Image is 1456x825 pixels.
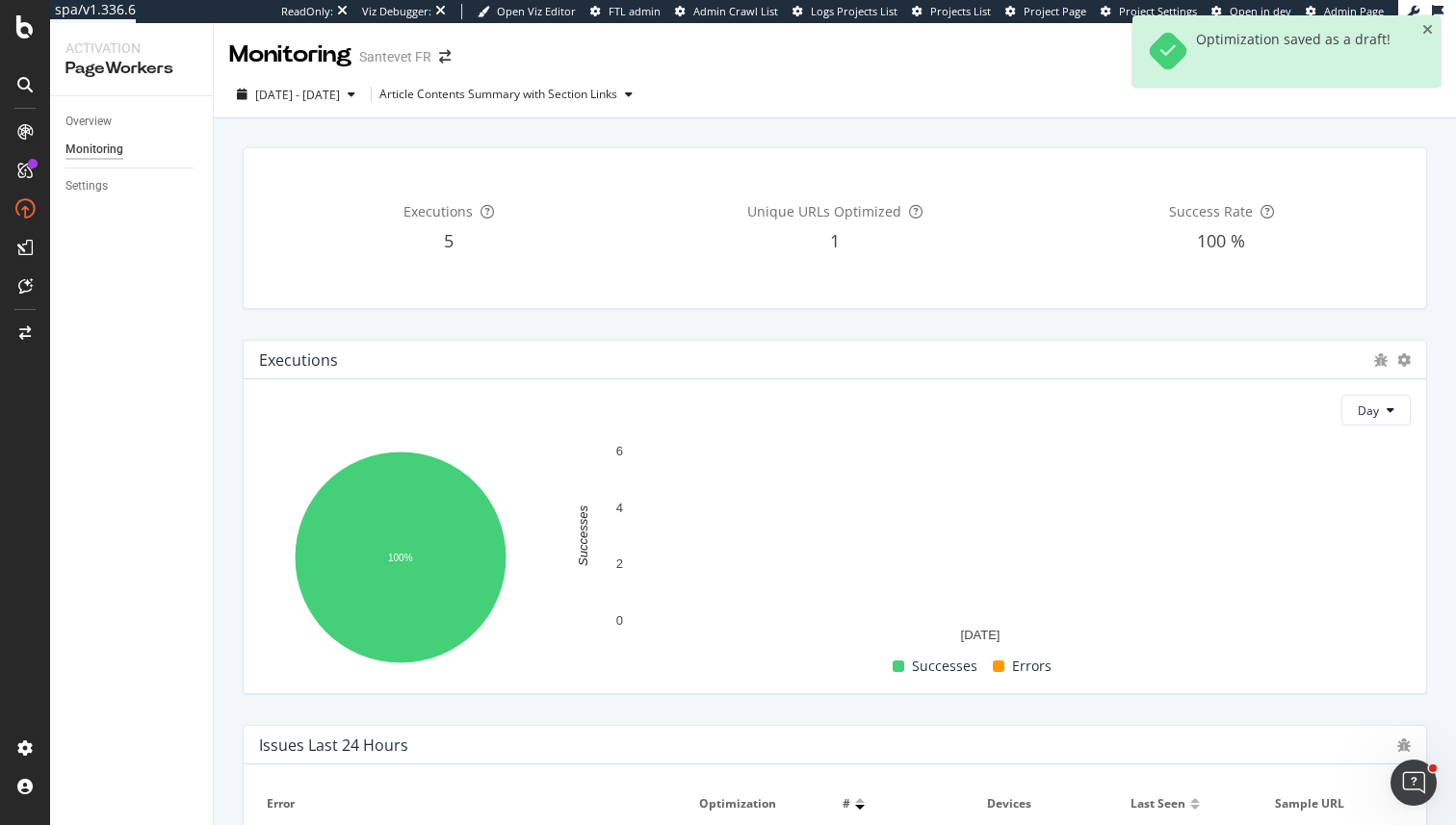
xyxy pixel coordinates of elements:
span: Last seen [1131,795,1185,812]
text: [DATE] [961,628,1001,642]
span: Project Settings [1119,4,1197,18]
span: Open Viz Editor [497,4,576,18]
span: Success Rate [1169,202,1253,220]
span: Sample URL [1275,795,1399,812]
span: Executions [403,202,473,220]
span: Logs Projects List [811,4,897,18]
span: Admin Page [1324,4,1384,18]
span: Admin Crawl List [693,4,778,18]
button: Article Contents Summary with Section Links [379,79,640,110]
div: Article Contents Summary with Section Links [379,89,617,100]
a: Projects List [912,4,991,19]
span: Error [267,795,679,812]
div: Monitoring [229,39,351,71]
div: close toast [1422,23,1433,37]
a: Monitoring [65,140,199,160]
a: Open Viz Editor [478,4,576,19]
div: Viz Debugger: [362,4,431,19]
button: Day [1341,395,1411,425]
a: FTL admin [590,4,661,19]
span: Optimization [699,795,823,812]
div: ReadOnly: [281,4,333,19]
a: Open in dev [1211,4,1291,19]
span: 100 % [1197,229,1245,252]
span: Unique URLs Optimized [747,202,901,220]
div: Executions [259,350,338,370]
div: Santevet FR [359,47,431,66]
a: Logs Projects List [793,4,897,19]
text: 100% [388,553,413,563]
div: arrow-right-arrow-left [439,50,451,64]
span: Open in dev [1230,4,1291,18]
a: Overview [65,112,199,132]
a: Admin Crawl List [675,4,778,19]
span: Project Page [1024,4,1086,18]
div: Settings [65,176,108,196]
span: Errors [1012,655,1052,678]
a: Project Page [1005,4,1086,19]
div: Activation [65,39,197,58]
div: Overview [65,112,112,132]
div: PageWorkers [65,58,197,80]
div: bug [1374,353,1388,367]
div: Optimization saved as a draft! [1196,31,1391,71]
div: bug [1397,738,1411,752]
span: FTL admin [609,4,661,18]
button: [DATE] - [DATE] [229,79,363,110]
span: Day [1358,402,1379,419]
a: Admin Page [1306,4,1384,19]
span: Devices [987,795,1111,812]
span: Projects List [930,4,991,18]
span: # [843,795,850,812]
span: 1 [830,229,840,252]
svg: A chart. [259,441,541,678]
span: [DATE] - [DATE] [255,87,340,103]
text: 2 [616,557,623,572]
text: 0 [616,613,623,628]
iframe: Intercom live chat [1391,760,1437,806]
text: 6 [616,444,623,458]
text: 4 [616,501,623,515]
svg: A chart. [549,441,1411,654]
div: Issues Last 24 Hours [259,735,408,755]
span: 5 [444,229,454,252]
text: Successes [576,505,590,566]
span: Successes [912,655,977,678]
a: Settings [65,176,199,196]
a: Project Settings [1101,4,1197,19]
div: Monitoring [65,140,123,160]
